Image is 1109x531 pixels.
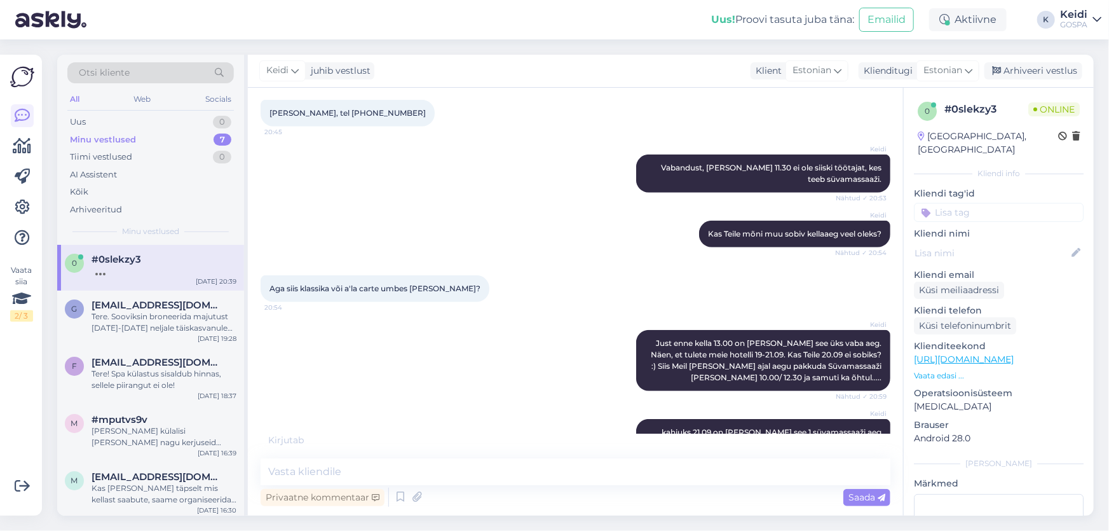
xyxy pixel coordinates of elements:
[70,151,132,163] div: Tiimi vestlused
[70,186,88,198] div: Kõik
[72,304,78,314] span: g
[914,418,1084,432] p: Brauser
[751,64,782,78] div: Klient
[269,284,480,293] span: Aga siis klassika või a'la carte umbes [PERSON_NAME]?
[914,458,1084,469] div: [PERSON_NAME]
[70,169,117,181] div: AI Assistent
[914,304,1084,317] p: Kliendi telefon
[70,116,86,128] div: Uus
[92,414,147,425] span: #mputvs9v
[92,311,236,334] div: Tere. Sooviksin broneerida majutust [DATE]-[DATE] neljale täiskasvanule [PERSON_NAME] lapsele nii...
[203,91,234,107] div: Socials
[71,418,78,428] span: m
[70,134,136,146] div: Minu vestlused
[306,64,371,78] div: juhib vestlust
[836,193,887,203] span: Nähtud ✓ 20:53
[711,13,735,25] b: Uus!
[122,226,179,237] span: Minu vestlused
[71,476,78,485] span: m
[914,400,1084,413] p: [MEDICAL_DATA]
[79,66,130,79] span: Otsi kliente
[1028,102,1080,116] span: Online
[914,340,1084,353] p: Klienditeekond
[929,8,1007,31] div: Aktiivne
[92,368,236,391] div: Tere! Spa külastus sisaldub hinnas, sellele piirangut ei ole!
[914,187,1084,200] p: Kliendi tag'id
[269,108,426,118] span: [PERSON_NAME], tel [PHONE_NUMBER]
[1037,11,1055,29] div: K
[196,277,236,286] div: [DATE] 20:39
[914,282,1004,299] div: Küsi meiliaadressi
[92,471,224,483] span: markusinho80@icloud.com
[918,130,1058,156] div: [GEOGRAPHIC_DATA], [GEOGRAPHIC_DATA]
[10,265,33,322] div: Vaata siia
[266,64,289,78] span: Keidi
[261,489,384,506] div: Privaatne kommentaar
[92,357,224,368] span: furija11@inbox.lv
[914,370,1084,382] p: Vaata edasi ...
[925,106,930,116] span: 0
[1060,10,1101,30] a: KeidiGOSPA
[264,303,312,312] span: 20:54
[711,12,854,27] div: Proovi tasuta juba täna:
[914,268,1084,282] p: Kliendi email
[661,163,883,184] span: Vabandust, [PERSON_NAME] 11.30 ei ole siiski töötajat, kes teeb süvamassaaži.
[914,203,1084,222] input: Lisa tag
[662,427,883,448] span: kahjuks 21.09 on [PERSON_NAME] see 1 süvamassaaži aeg vaba enne kella 13.00..
[198,448,236,458] div: [DATE] 16:39
[915,246,1069,260] input: Lisa nimi
[67,91,82,107] div: All
[708,229,881,238] span: Kas Teile mõni muu sobiv kellaaeg veel oleks?
[914,168,1084,179] div: Kliendi info
[72,258,77,268] span: 0
[92,254,141,265] span: #0slekzy3
[198,334,236,343] div: [DATE] 19:28
[914,432,1084,445] p: Android 28.0
[914,354,1014,365] a: [URL][DOMAIN_NAME]
[984,62,1082,79] div: Arhiveeri vestlus
[10,310,33,322] div: 2 / 3
[839,144,887,154] span: Keidi
[944,102,1028,117] div: # 0slekzy3
[1060,20,1087,30] div: GOSPA
[92,300,224,311] span: gailetamme@gmail.com
[132,91,154,107] div: Web
[214,134,231,146] div: 7
[304,434,306,446] span: .
[10,65,34,89] img: Askly Logo
[839,320,887,329] span: Keidi
[92,425,236,448] div: [PERSON_NAME] külalisi [PERSON_NAME] nagu kerjuseid kuhugi võõrastesse basseinidesse. Imeline mai...
[70,203,122,216] div: Arhiveeritud
[793,64,831,78] span: Estonian
[859,64,913,78] div: Klienditugi
[213,151,231,163] div: 0
[914,227,1084,240] p: Kliendi nimi
[213,116,231,128] div: 0
[914,387,1084,400] p: Operatsioonisüsteem
[839,409,887,418] span: Keidi
[261,434,890,447] div: Kirjutab
[72,361,77,371] span: f
[914,477,1084,490] p: Märkmed
[835,248,887,258] span: Nähtud ✓ 20:54
[1060,10,1087,20] div: Keidi
[651,338,883,382] span: Just enne kella 13.00 on [PERSON_NAME] see üks vaba aeg. Näen, et tulete meie hotelli 19-21.09. K...
[923,64,962,78] span: Estonian
[859,8,914,32] button: Emailid
[836,392,887,401] span: Nähtud ✓ 20:59
[197,506,236,515] div: [DATE] 16:30
[92,483,236,506] div: Kas [PERSON_NAME] täpselt mis kellast saabute, saame organiseerida varajasema check-ini vajadusel.
[848,492,885,503] span: Saada
[914,317,1016,334] div: Küsi telefoninumbrit
[839,210,887,220] span: Keidi
[264,127,312,137] span: 20:45
[198,391,236,401] div: [DATE] 18:37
